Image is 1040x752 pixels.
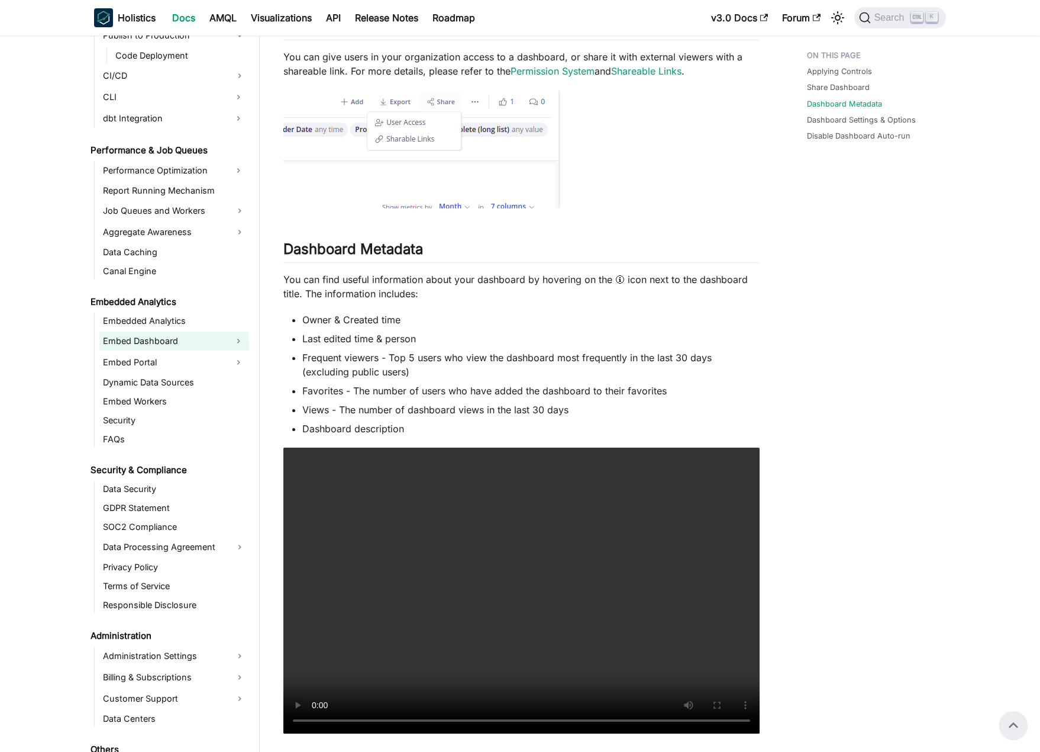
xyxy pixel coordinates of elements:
[82,36,260,752] nav: Docs sidebar
[775,8,828,27] a: Forum
[99,353,228,372] a: Embed Portal
[94,8,156,27] a: HolisticsHolistics
[807,130,910,142] a: Disable Dashboard Auto-run
[99,263,249,279] a: Canal Engine
[302,384,760,398] li: Favorites - The number of users who have added the dashboard to their favorites
[854,7,946,28] button: Search (Ctrl+K)
[425,8,482,27] a: Roadmap
[99,393,249,410] a: Embed Workers
[99,597,249,613] a: Responsible Disclosure
[302,422,760,436] li: Dashboard description
[99,412,249,429] a: Security
[611,65,682,77] a: Shareable Links
[112,47,249,64] a: Code Deployment
[228,161,249,180] button: Expand sidebar category 'Performance Optimization'
[87,142,249,159] a: Performance & Job Queues
[99,481,249,497] a: Data Security
[87,294,249,310] a: Embedded Analytics
[283,448,760,734] video: Your browser does not support embedding video, but you can .
[87,462,249,478] a: Security & Compliance
[828,8,847,27] button: Switch between dark and light mode (currently light mode)
[99,109,228,128] a: dbt Integration
[99,182,249,199] a: Report Running Mechanism
[926,12,938,23] kbd: K
[807,66,872,77] a: Applying Controls
[99,161,228,180] a: Performance Optimization
[302,332,760,346] li: Last edited time & person
[228,353,249,372] button: Expand sidebar category 'Embed Portal'
[87,628,249,644] a: Administration
[228,109,249,128] button: Expand sidebar category 'dbt Integration'
[99,223,249,242] a: Aggregate Awareness
[228,88,249,107] button: Expand sidebar category 'CLI'
[99,668,249,687] a: Billing & Subscriptions
[807,114,916,126] a: Dashboard Settings & Options
[99,500,249,516] a: GDPR Statement
[807,98,882,110] a: Dashboard Metadata
[99,374,249,391] a: Dynamic Data Sources
[99,519,249,535] a: SOC2 Compliance
[511,65,595,77] a: Permission System
[202,8,244,27] a: AMQL
[118,11,156,25] b: Holistics
[99,647,249,666] a: Administration Settings
[99,711,249,727] a: Data Centers
[99,244,249,261] a: Data Caching
[999,711,1028,740] button: Scroll back to top
[99,88,228,107] a: CLI
[302,313,760,327] li: Owner & Created time
[244,8,319,27] a: Visualizations
[99,26,249,45] a: Publish to Production
[99,66,249,85] a: CI/CD
[283,240,760,263] h2: Dashboard Metadata
[302,351,760,379] li: Frequent viewers - Top 5 users who view the dashboard most frequently in the last 30 days (exclud...
[99,332,228,351] a: Embed Dashboard
[302,403,760,417] li: Views - The number of dashboard views in the last 30 days
[871,12,912,23] span: Search
[99,431,249,448] a: FAQs
[99,201,249,220] a: Job Queues and Workers
[99,578,249,594] a: Terms of Service
[165,8,202,27] a: Docs
[319,8,348,27] a: API
[807,82,870,93] a: Share Dashboard
[99,538,249,557] a: Data Processing Agreement
[99,559,249,576] a: Privacy Policy
[99,689,249,708] a: Customer Support
[283,272,760,301] p: You can find useful information about your dashboard by hovering on the 🛈 icon next to the dashbo...
[99,313,249,329] a: Embedded Analytics
[283,50,760,78] p: You can give users in your organization access to a dashboard, or share it with external viewers ...
[94,8,113,27] img: Holistics
[228,332,249,351] button: Expand sidebar category 'Embed Dashboard'
[348,8,425,27] a: Release Notes
[704,8,775,27] a: v3.0 Docs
